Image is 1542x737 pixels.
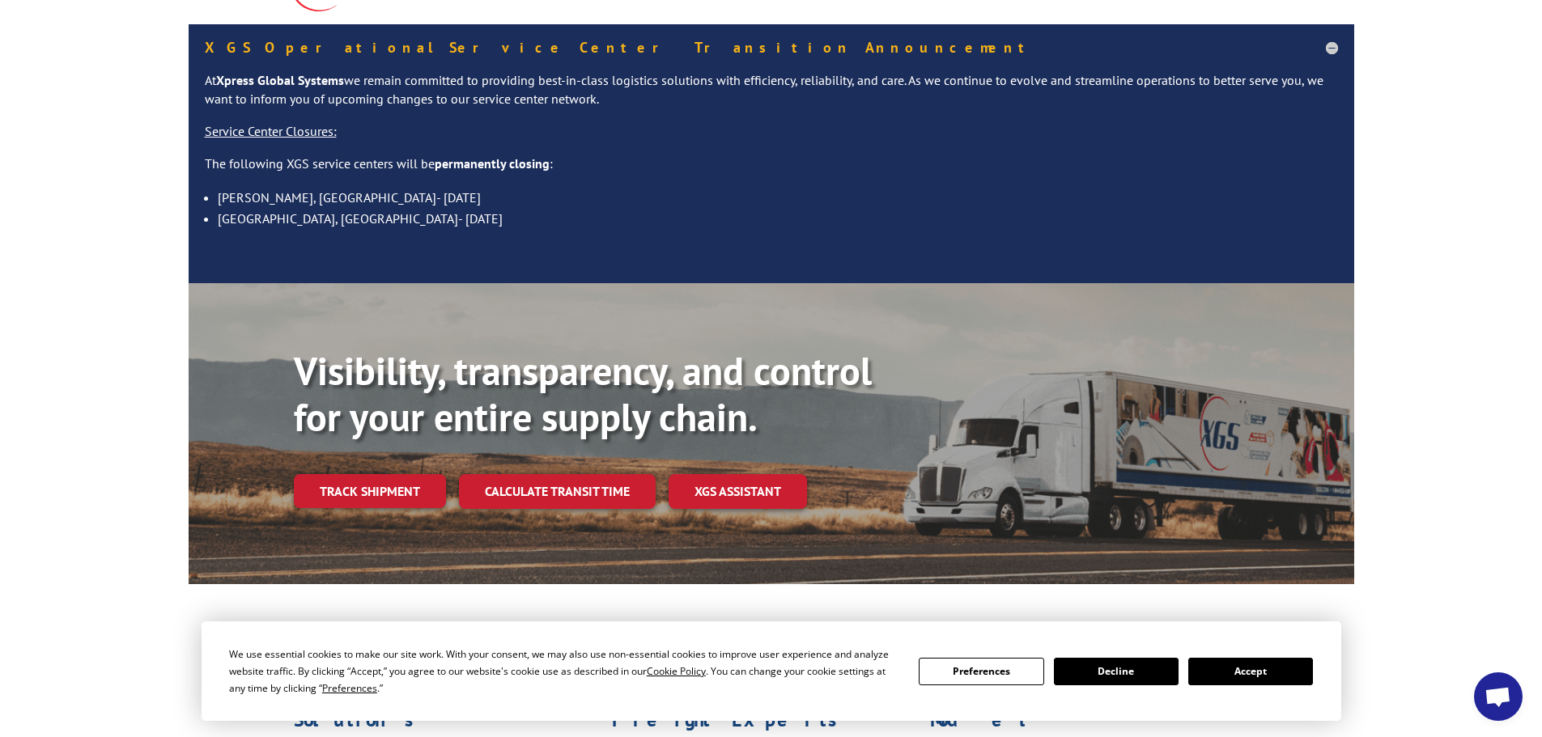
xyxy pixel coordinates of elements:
[647,664,706,678] span: Cookie Policy
[1188,658,1313,685] button: Accept
[294,474,446,508] a: Track shipment
[294,345,872,443] b: Visibility, transparency, and control for your entire supply chain.
[459,474,656,509] a: Calculate transit time
[218,208,1338,229] li: [GEOGRAPHIC_DATA], [GEOGRAPHIC_DATA]- [DATE]
[202,621,1341,721] div: Cookie Consent Prompt
[205,123,337,139] u: Service Center Closures:
[205,71,1338,123] p: At we remain committed to providing best-in-class logistics solutions with efficiency, reliabilit...
[919,658,1043,685] button: Preferences
[1474,672,1523,721] a: Open chat
[205,40,1338,55] h5: XGS Operational Service Center Transition Announcement
[205,155,1338,187] p: The following XGS service centers will be :
[229,646,899,697] div: We use essential cookies to make our site work. With your consent, we may also use non-essential ...
[669,474,807,509] a: XGS ASSISTANT
[435,155,550,172] strong: permanently closing
[322,681,377,695] span: Preferences
[216,72,344,88] strong: Xpress Global Systems
[218,187,1338,208] li: [PERSON_NAME], [GEOGRAPHIC_DATA]- [DATE]
[1054,658,1179,685] button: Decline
